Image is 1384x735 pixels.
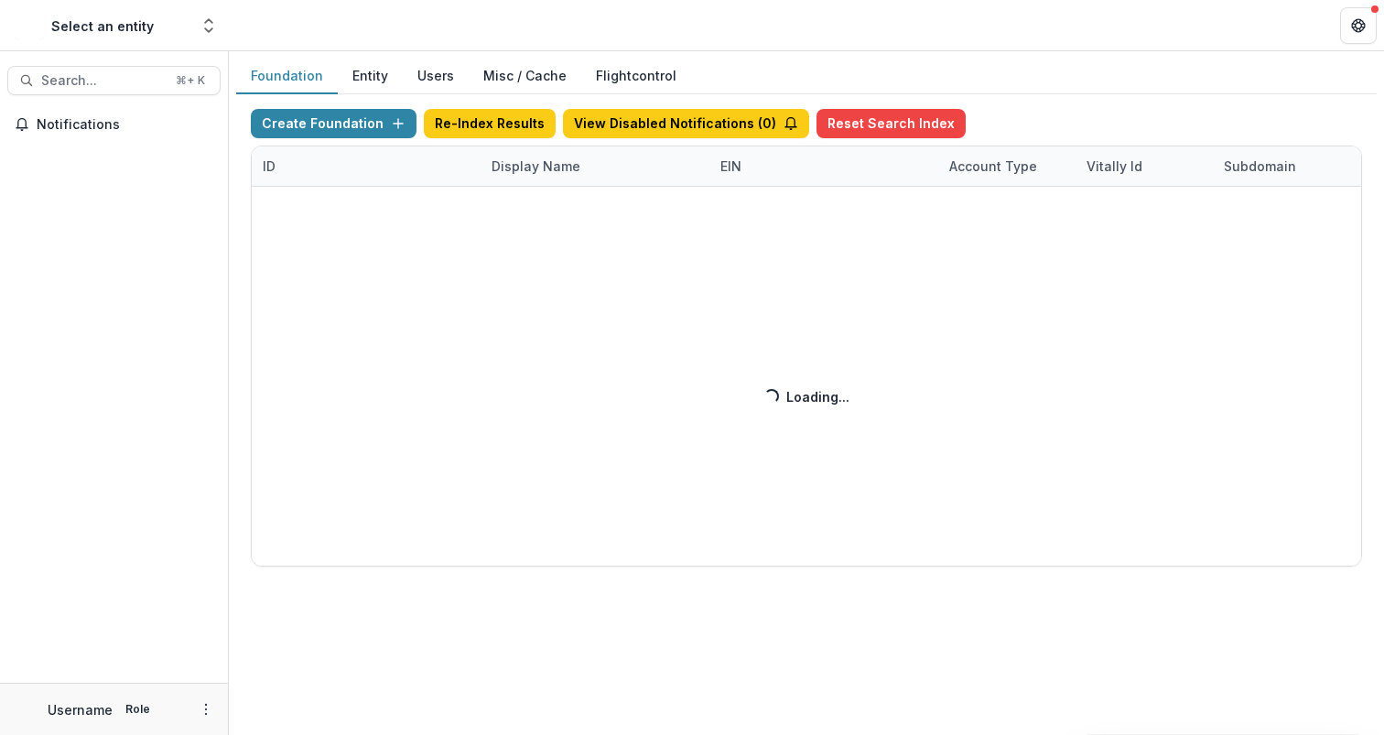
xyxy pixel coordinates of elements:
[596,66,676,85] a: Flightcontrol
[51,16,154,36] div: Select an entity
[403,59,469,94] button: Users
[37,117,213,133] span: Notifications
[7,66,221,95] button: Search...
[120,701,156,718] p: Role
[469,59,581,94] button: Misc / Cache
[236,59,338,94] button: Foundation
[195,698,217,720] button: More
[48,700,113,719] p: Username
[7,110,221,139] button: Notifications
[172,70,209,91] div: ⌘ + K
[1340,7,1377,44] button: Get Help
[41,73,165,89] span: Search...
[196,7,222,44] button: Open entity switcher
[338,59,403,94] button: Entity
